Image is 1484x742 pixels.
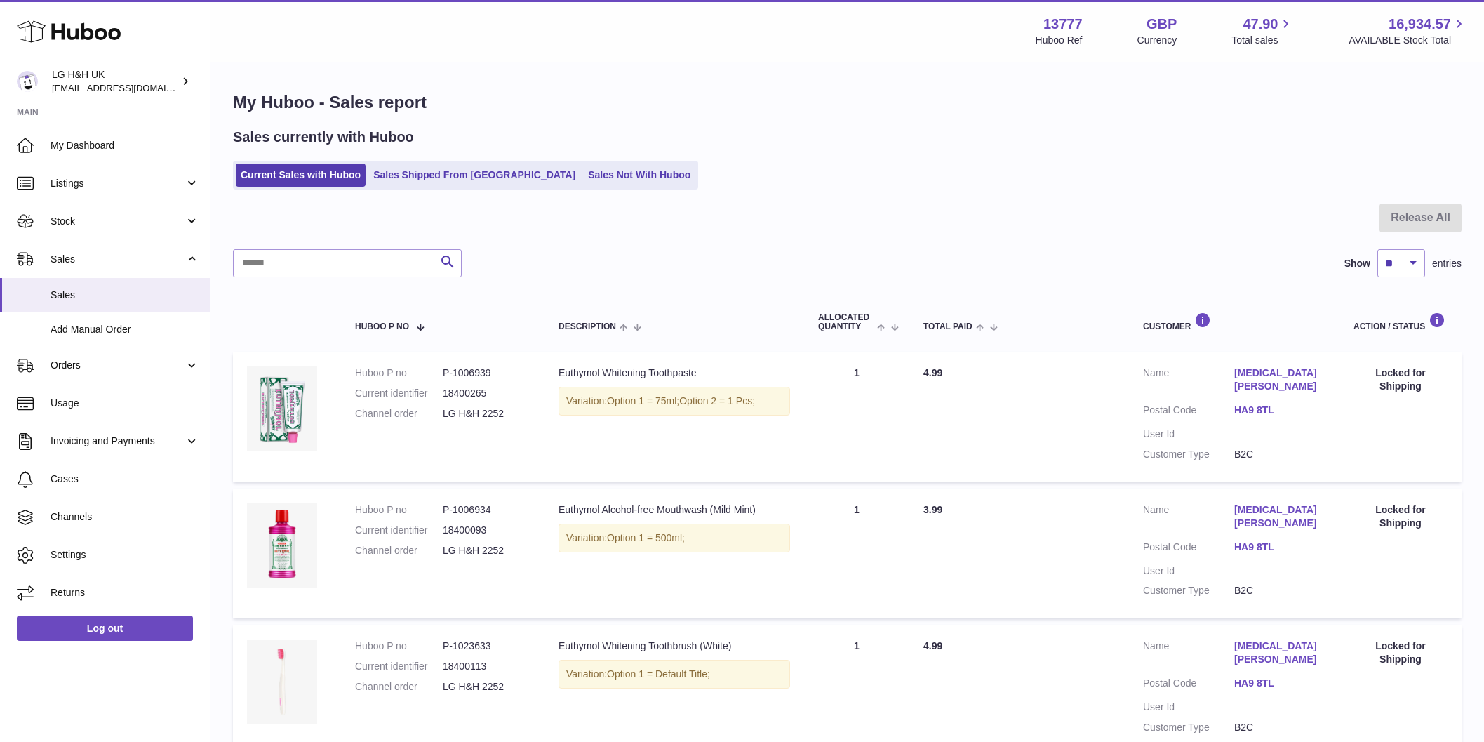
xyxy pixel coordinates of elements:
span: Add Manual Order [51,323,199,336]
td: 1 [804,489,909,618]
dt: Customer Type [1143,448,1234,461]
div: Currency [1137,34,1177,47]
a: HA9 8TL [1234,404,1325,417]
dd: LG H&H 2252 [443,544,530,557]
div: LG H&H UK [52,68,178,95]
dd: 18400265 [443,387,530,400]
span: Sales [51,253,185,266]
div: Variation: [559,660,790,689]
a: Sales Shipped From [GEOGRAPHIC_DATA] [368,164,580,187]
a: Log out [17,616,193,641]
dt: Huboo P no [355,640,443,653]
span: 16,934.57 [1389,15,1451,34]
dd: P-1006934 [443,503,530,517]
span: AVAILABLE Stock Total [1349,34,1467,47]
a: 16,934.57 AVAILABLE Stock Total [1349,15,1467,47]
span: entries [1432,257,1462,270]
img: resize.webp [247,640,317,724]
dd: LG H&H 2252 [443,680,530,694]
dt: Channel order [355,680,443,694]
dt: User Id [1143,428,1234,441]
dd: B2C [1234,584,1325,597]
span: 4.99 [923,640,942,651]
h1: My Huboo - Sales report [233,91,1462,114]
span: Channels [51,510,199,524]
div: Euthymol Alcohol-free Mouthwash (Mild Mint) [559,503,790,517]
span: Returns [51,586,199,599]
span: Total paid [923,322,972,331]
span: Cases [51,472,199,486]
dt: Current identifier [355,524,443,537]
div: Huboo Ref [1036,34,1083,47]
div: Variation: [559,524,790,552]
label: Show [1344,257,1370,270]
dt: User Id [1143,564,1234,578]
dt: Current identifier [355,660,443,673]
td: 1 [804,352,909,482]
div: Variation: [559,387,790,416]
span: Option 2 = 1 Pcs; [679,395,755,406]
dd: P-1023633 [443,640,530,653]
img: Euthymol_Alcohol_Free_Mild_Mint_Mouthwash_500ml.webp [247,503,317,588]
a: Current Sales with Huboo [236,164,366,187]
a: [MEDICAL_DATA][PERSON_NAME] [1234,366,1325,393]
span: Option 1 = 75ml; [607,395,679,406]
span: Total sales [1231,34,1294,47]
span: My Dashboard [51,139,199,152]
span: Usage [51,397,199,410]
div: Customer [1143,312,1325,331]
dd: 18400113 [443,660,530,673]
dt: User Id [1143,701,1234,714]
div: Euthymol Whitening Toothbrush (White) [559,640,790,653]
dt: Huboo P no [355,503,443,517]
dd: B2C [1234,448,1325,461]
span: Settings [51,548,199,562]
a: HA9 8TL [1234,677,1325,690]
dd: LG H&H 2252 [443,407,530,420]
span: 4.99 [923,367,942,378]
dt: Postal Code [1143,404,1234,420]
div: Euthymol Whitening Toothpaste [559,366,790,380]
span: Orders [51,359,185,372]
a: [MEDICAL_DATA][PERSON_NAME] [1234,503,1325,530]
dd: B2C [1234,721,1325,734]
dt: Postal Code [1143,677,1234,694]
span: Invoicing and Payments [51,435,185,448]
span: 3.99 [923,504,942,515]
dt: Current identifier [355,387,443,400]
dt: Customer Type [1143,584,1234,597]
span: ALLOCATED Quantity [818,313,874,331]
span: [EMAIL_ADDRESS][DOMAIN_NAME] [52,82,206,93]
span: Option 1 = Default Title; [607,668,710,680]
dd: 18400093 [443,524,530,537]
strong: GBP [1147,15,1177,34]
div: Locked for Shipping [1353,640,1448,666]
span: Description [559,322,616,331]
div: Locked for Shipping [1353,366,1448,393]
span: Sales [51,289,199,302]
div: Locked for Shipping [1353,503,1448,530]
img: veechen@lghnh.co.uk [17,71,38,92]
span: Listings [51,177,185,190]
a: [MEDICAL_DATA][PERSON_NAME] [1234,640,1325,666]
strong: 13777 [1043,15,1083,34]
a: 47.90 Total sales [1231,15,1294,47]
dd: P-1006939 [443,366,530,380]
span: Huboo P no [355,322,409,331]
dt: Huboo P no [355,366,443,380]
dt: Channel order [355,407,443,420]
a: HA9 8TL [1234,541,1325,554]
dt: Postal Code [1143,541,1234,557]
dt: Name [1143,640,1234,670]
span: Option 1 = 500ml; [607,532,685,543]
span: Stock [51,215,185,228]
img: whitening-toothpaste.webp [247,366,317,451]
h2: Sales currently with Huboo [233,128,414,147]
div: Action / Status [1353,312,1448,331]
dt: Name [1143,366,1234,397]
dt: Customer Type [1143,721,1234,734]
dt: Channel order [355,544,443,557]
dt: Name [1143,503,1234,534]
span: 47.90 [1243,15,1278,34]
a: Sales Not With Huboo [583,164,695,187]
